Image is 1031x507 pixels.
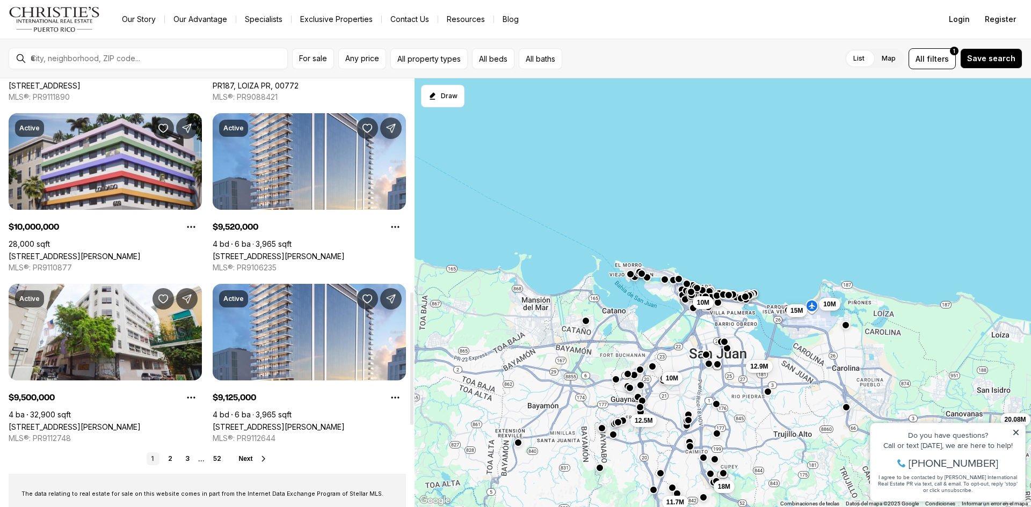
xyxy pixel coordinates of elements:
span: 11.7M [666,498,684,506]
button: All beds [472,48,514,69]
span: 10M [823,300,836,308]
button: Property options [180,216,202,238]
a: Specialists [236,12,291,27]
span: Next [238,455,252,462]
label: Map [873,49,904,68]
button: Register [978,9,1022,30]
div: Call or text [DATE], we are here to help! [11,34,155,42]
button: 10M [662,372,683,385]
button: Share Property [380,288,402,310]
a: 1149 ASHFORD AVENUE VANDERBILT RESIDENCES #902, SAN JUAN PR, 00907 [213,422,345,431]
nav: Pagination [147,452,226,465]
button: 10M [693,296,714,309]
a: Our Story [113,12,164,27]
button: 10M [819,298,840,311]
button: Any price [338,48,386,69]
button: Property options [180,387,202,408]
span: Save search [967,54,1015,63]
button: For sale [292,48,334,69]
a: Our Advantage [165,12,236,27]
button: 12.5M [630,414,657,427]
button: Start drawing [421,85,464,107]
button: Property options [384,387,406,408]
button: Allfilters1 [909,48,956,69]
button: Share Property [380,117,402,139]
a: 609 CONDADO AVENUE, SAN JUAN PR, 00907 [9,252,141,261]
a: 1 [147,452,159,465]
a: 2 [164,452,177,465]
button: Login [942,9,976,30]
button: Next [238,454,267,463]
span: For sale [299,54,327,63]
a: 1149 ASHFORD AVENUE VANDERBILT RESIDENCES #1602, SAN JUAN PR, 00907 [213,252,345,261]
span: 1 [953,47,955,55]
span: [PHONE_NUMBER] [44,50,134,61]
span: Any price [345,54,379,63]
span: filters [927,53,949,64]
div: Do you have questions? [11,24,155,32]
span: 10M [697,298,709,307]
button: Save Property: 201 TETUAN ST [153,288,174,310]
span: I agree to be contacted by [PERSON_NAME] International Real Estate PR via text, call & email. To ... [13,66,153,86]
a: 52 [209,452,226,465]
button: Share Property [176,288,198,310]
span: 15M [790,306,803,315]
button: Save search [960,48,1022,69]
span: Datos del mapa ©2025 Google [846,501,919,506]
p: Active [19,295,40,303]
p: Active [223,124,244,133]
button: Contact Us [382,12,438,27]
button: Save Property: 609 CONDADO AVENUE [153,117,174,139]
a: PR187, LOIZA PR, 00772 [213,81,299,90]
a: Exclusive Properties [292,12,381,27]
button: 15M [786,304,807,317]
a: Blog [494,12,527,27]
a: 201 TETUAN ST, SAN JUAN PR, 00901 [9,422,141,431]
p: Active [223,295,244,303]
span: 10M [666,374,678,383]
a: Resources [438,12,493,27]
button: Save Property: 1149 ASHFORD AVENUE VANDERBILT RESIDENCES #1602 [357,117,378,139]
button: 18M [714,480,735,493]
a: 3 [181,452,194,465]
button: 12.9M [746,360,772,373]
span: Register [985,15,1016,24]
button: Save Property: 1149 ASHFORD AVENUE VANDERBILT RESIDENCES #902 [357,288,378,310]
span: 18M [718,482,730,491]
img: logo [9,6,100,32]
button: All baths [519,48,562,69]
p: Active [19,124,40,133]
button: Property options [384,216,406,238]
span: 12.9M [750,362,768,371]
span: All [916,53,925,64]
label: List [845,49,873,68]
span: 12.5M [635,416,652,425]
button: Share Property [176,117,198,139]
a: 9 CASTANA ST, GUAYNABO PR, 00968 [9,81,81,90]
li: ... [198,455,205,463]
span: Login [949,15,970,24]
button: All property types [390,48,468,69]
